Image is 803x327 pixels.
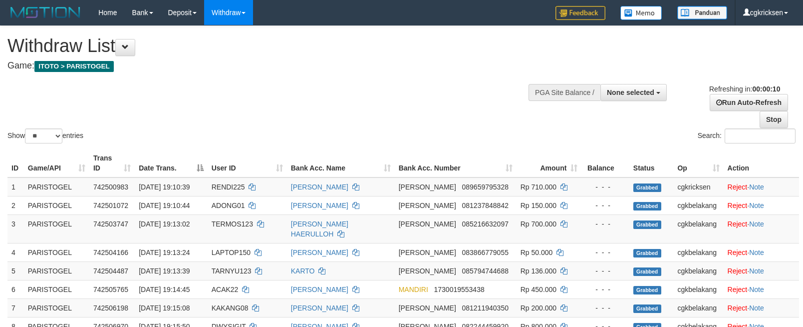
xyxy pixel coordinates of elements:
span: 742505765 [93,285,128,293]
span: Rp 700.000 [521,220,556,228]
div: - - - [585,219,625,229]
th: Bank Acc. Number: activate to sort column ascending [395,149,517,177]
td: 4 [7,243,24,261]
select: Showentries [25,128,62,143]
td: · [724,196,799,214]
span: Rp 450.000 [521,285,556,293]
th: Date Trans.: activate to sort column descending [135,149,208,177]
td: cgkbelakang [673,243,723,261]
span: Grabbed [633,304,661,313]
div: - - - [585,200,625,210]
td: PARISTOGEL [24,280,89,298]
span: Copy 085794744688 to clipboard [462,267,509,275]
span: [DATE] 19:13:39 [139,267,190,275]
div: PGA Site Balance / [529,84,600,101]
span: Copy 1730019553438 to clipboard [434,285,485,293]
a: [PERSON_NAME] [291,248,348,256]
span: TERMOS123 [212,220,253,228]
span: Grabbed [633,249,661,257]
span: Copy 089659795328 to clipboard [462,183,509,191]
div: - - - [585,247,625,257]
span: Copy 085216632097 to clipboard [462,220,509,228]
span: [PERSON_NAME] [399,201,456,209]
a: Note [749,248,764,256]
span: Rp 710.000 [521,183,556,191]
td: PARISTOGEL [24,177,89,196]
a: Reject [728,248,748,256]
a: [PERSON_NAME] [291,285,348,293]
span: Grabbed [633,286,661,294]
td: · [724,214,799,243]
span: ACAK22 [212,285,239,293]
span: [DATE] 19:13:24 [139,248,190,256]
th: Game/API: activate to sort column ascending [24,149,89,177]
a: [PERSON_NAME] [291,183,348,191]
a: Note [749,183,764,191]
span: Rp 200.000 [521,304,556,312]
td: · [724,261,799,280]
span: [PERSON_NAME] [399,248,456,256]
span: Rp 136.000 [521,267,556,275]
span: Rp 150.000 [521,201,556,209]
span: 742500983 [93,183,128,191]
span: [PERSON_NAME] [399,267,456,275]
span: Copy 081211940350 to clipboard [462,304,509,312]
a: Note [749,201,764,209]
div: - - - [585,284,625,294]
div: - - - [585,266,625,276]
a: Reject [728,285,748,293]
h1: Withdraw List [7,36,526,56]
th: Action [724,149,799,177]
span: KAKANG08 [212,304,249,312]
div: - - - [585,303,625,313]
td: cgkbelakang [673,261,723,280]
label: Search: [698,128,796,143]
th: Amount: activate to sort column ascending [517,149,582,177]
a: KARTO [291,267,315,275]
a: Reject [728,304,748,312]
a: Note [749,304,764,312]
span: 742504487 [93,267,128,275]
span: ADONG01 [212,201,245,209]
img: panduan.png [677,6,727,19]
td: · [724,298,799,317]
h4: Game: [7,61,526,71]
span: [DATE] 19:15:08 [139,304,190,312]
span: 742506198 [93,304,128,312]
a: Reject [728,183,748,191]
a: Note [749,220,764,228]
span: [DATE] 19:10:44 [139,201,190,209]
span: Grabbed [633,220,661,229]
span: TARNYU123 [212,267,252,275]
a: Run Auto-Refresh [710,94,788,111]
div: - - - [585,182,625,192]
a: [PERSON_NAME] [291,201,348,209]
td: PARISTOGEL [24,214,89,243]
span: [PERSON_NAME] [399,220,456,228]
button: None selected [600,84,667,101]
span: Rp 50.000 [521,248,553,256]
td: cgkricksen [673,177,723,196]
span: [DATE] 19:13:02 [139,220,190,228]
a: Stop [760,111,788,128]
td: 2 [7,196,24,214]
td: PARISTOGEL [24,298,89,317]
span: Refreshing in: [709,85,780,93]
img: MOTION_logo.png [7,5,83,20]
span: 742503747 [93,220,128,228]
span: ITOTO > PARISTOGEL [34,61,114,72]
th: Bank Acc. Name: activate to sort column ascending [287,149,395,177]
span: [PERSON_NAME] [399,304,456,312]
td: cgkbelakang [673,214,723,243]
th: Status [629,149,674,177]
td: PARISTOGEL [24,243,89,261]
td: PARISTOGEL [24,196,89,214]
span: LAPTOP150 [212,248,251,256]
td: cgkbelakang [673,298,723,317]
strong: 00:00:10 [752,85,780,93]
span: Grabbed [633,267,661,276]
img: Button%20Memo.svg [620,6,662,20]
td: 3 [7,214,24,243]
span: Copy 081237848842 to clipboard [462,201,509,209]
input: Search: [725,128,796,143]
